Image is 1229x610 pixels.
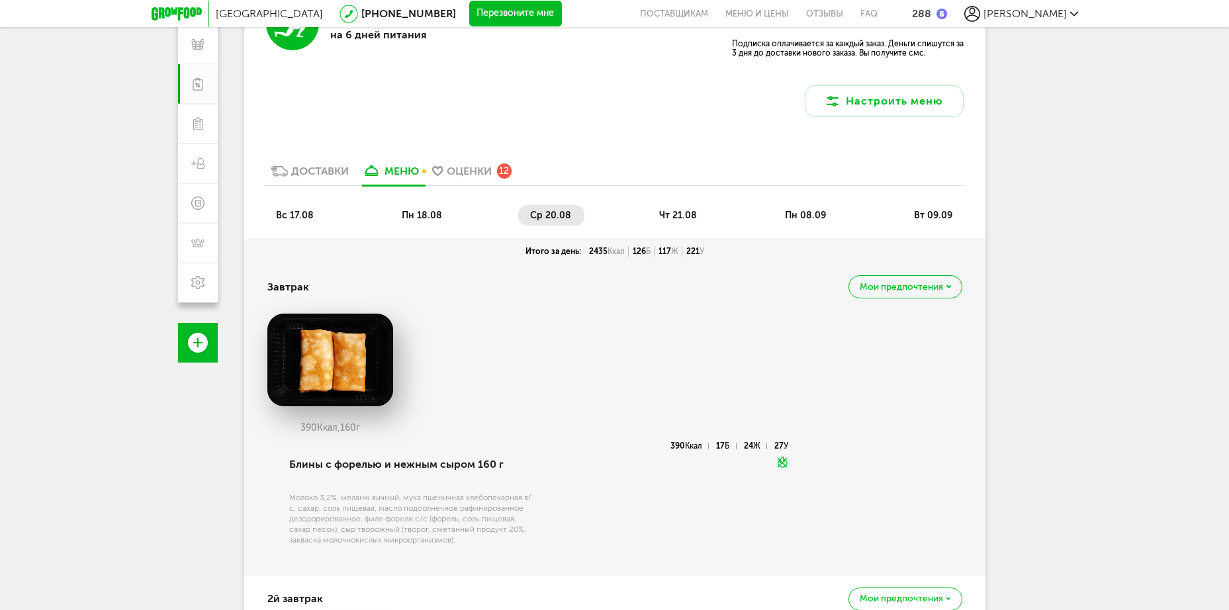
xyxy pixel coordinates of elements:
div: Блины с форелью и нежным сыром 160 г [289,442,537,487]
span: Ккал [608,247,625,256]
span: Ккал, [317,422,340,433]
div: 221 [682,246,708,257]
div: 288 [912,7,931,20]
span: Ж [753,441,760,451]
div: 126 [629,246,655,257]
div: меню [385,165,419,177]
span: пн 08.09 [785,210,826,221]
div: 2435 [585,246,629,257]
img: bonus_b.cdccf46.png [936,9,947,19]
span: Мои предпочтения [860,283,943,292]
div: 24 [744,443,767,449]
button: Настроить меню [805,85,964,117]
span: чт 21.08 [659,210,697,221]
div: 117 [655,246,682,257]
a: [PHONE_NUMBER] [361,7,456,20]
span: пн 18.08 [402,210,442,221]
span: У [784,441,788,451]
div: 390 160 [267,423,393,433]
div: Молоко 3,2%, меланж яичный, мука пшеничная хлебопекарная в/с, сахар, соль пищевая, масло подсолне... [289,492,537,545]
a: меню [355,164,426,185]
h4: Завтрак [267,275,309,300]
a: Оценки 12 [426,164,518,185]
span: ср 20.08 [530,210,571,221]
span: Б [725,441,729,451]
div: Итого за день: [522,246,585,257]
a: Доставки [264,164,355,185]
div: 17 [716,443,736,449]
span: вт 09.09 [914,210,952,221]
span: Б [646,247,651,256]
div: 390 [670,443,709,449]
span: вс 17.08 [276,210,314,221]
span: [GEOGRAPHIC_DATA] [216,7,323,20]
div: 12 [497,163,512,178]
p: на 6 дней питания [330,28,522,41]
div: 27 [774,443,788,449]
button: Перезвоните мне [469,1,562,27]
img: big_3Mnejz8ECeUGUWJS.png [267,314,393,406]
div: Доставки [291,165,349,177]
span: [PERSON_NAME] [983,7,1067,20]
span: Мои предпочтения [860,594,943,603]
p: Подписка оплачивается за каждый заказ. Деньги спишутся за 3 дня до доставки нового заказа. Вы пол... [732,39,964,58]
span: Ж [671,247,678,256]
span: У [700,247,704,256]
span: г [356,422,360,433]
div: Оценки [447,165,492,177]
span: Ккал [685,441,702,451]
